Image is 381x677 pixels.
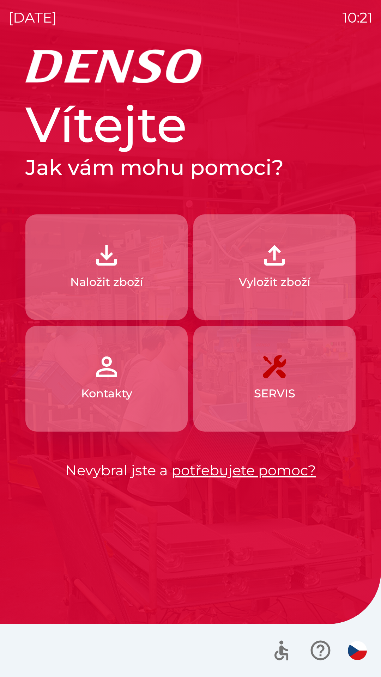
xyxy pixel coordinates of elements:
[25,214,188,320] button: Naložit zboží
[25,49,356,83] img: Logo
[259,240,290,271] img: 2fb22d7f-6f53-46d3-a092-ee91fce06e5d.png
[348,641,367,660] img: cs flag
[171,462,316,479] a: potřebujete pomoc?
[343,7,373,28] p: 10:21
[254,385,295,402] p: SERVIS
[25,154,356,181] h2: Jak vám mohu pomoci?
[25,460,356,481] p: Nevybral jste a
[70,274,143,291] p: Naložit zboží
[91,240,122,271] img: 918cc13a-b407-47b8-8082-7d4a57a89498.png
[81,385,132,402] p: Kontakty
[193,214,356,320] button: Vyložit zboží
[25,326,188,432] button: Kontakty
[193,326,356,432] button: SERVIS
[239,274,310,291] p: Vyložit zboží
[8,7,57,28] p: [DATE]
[259,351,290,382] img: 7408382d-57dc-4d4c-ad5a-dca8f73b6e74.png
[91,351,122,382] img: 072f4d46-cdf8-44b2-b931-d189da1a2739.png
[25,94,356,154] h1: Vítejte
